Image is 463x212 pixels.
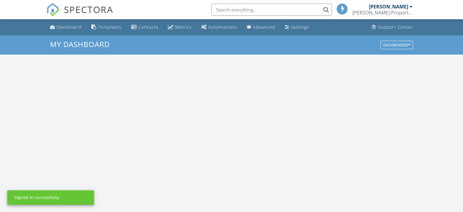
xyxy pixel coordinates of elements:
a: Settings [282,22,311,33]
a: Advanced [244,22,278,33]
a: Automations (Basic) [199,22,239,33]
div: Automations [208,24,237,30]
img: The Best Home Inspection Software - Spectora [46,3,60,16]
a: SPECTORA [46,8,113,21]
button: Dashboards [380,41,413,49]
a: Contacts [129,22,161,33]
a: Templates [89,22,124,33]
div: Templates [98,24,121,30]
div: Advanced [253,24,275,30]
div: Settings [291,24,309,30]
div: Mike Rossi Property Inspection LLC [352,10,413,16]
div: Signed in successfully. [14,195,60,201]
div: Contacts [138,24,158,30]
span: My Dashboard [50,39,110,49]
div: Dashboard [57,24,82,30]
a: Dashboard [48,22,84,33]
a: Metrics [165,22,194,33]
span: SPECTORA [64,3,113,16]
div: [PERSON_NAME] [369,4,408,10]
div: Dashboards [383,43,410,47]
div: Metrics [175,24,192,30]
input: Search everything... [211,4,332,16]
div: Support Center [378,24,413,30]
a: Support Center [369,22,415,33]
